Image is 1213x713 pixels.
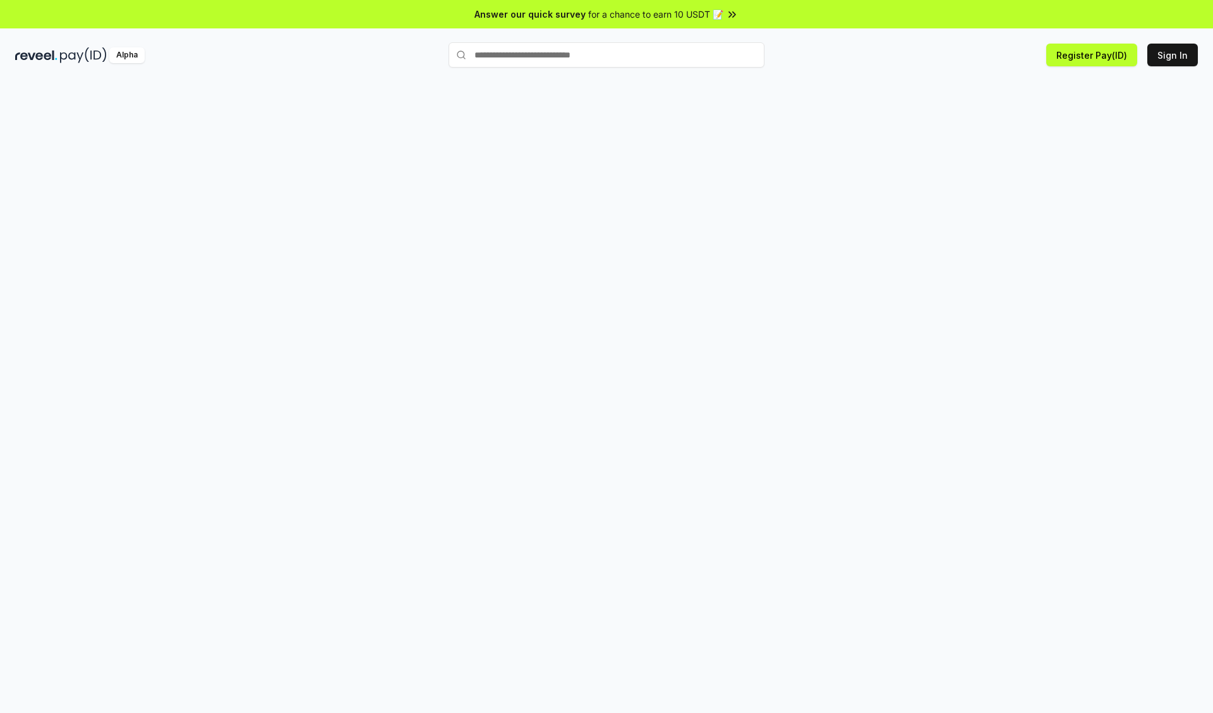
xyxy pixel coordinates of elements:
img: reveel_dark [15,47,57,63]
span: for a chance to earn 10 USDT 📝 [588,8,723,21]
img: pay_id [60,47,107,63]
div: Alpha [109,47,145,63]
button: Sign In [1147,44,1198,66]
button: Register Pay(ID) [1046,44,1137,66]
span: Answer our quick survey [474,8,586,21]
